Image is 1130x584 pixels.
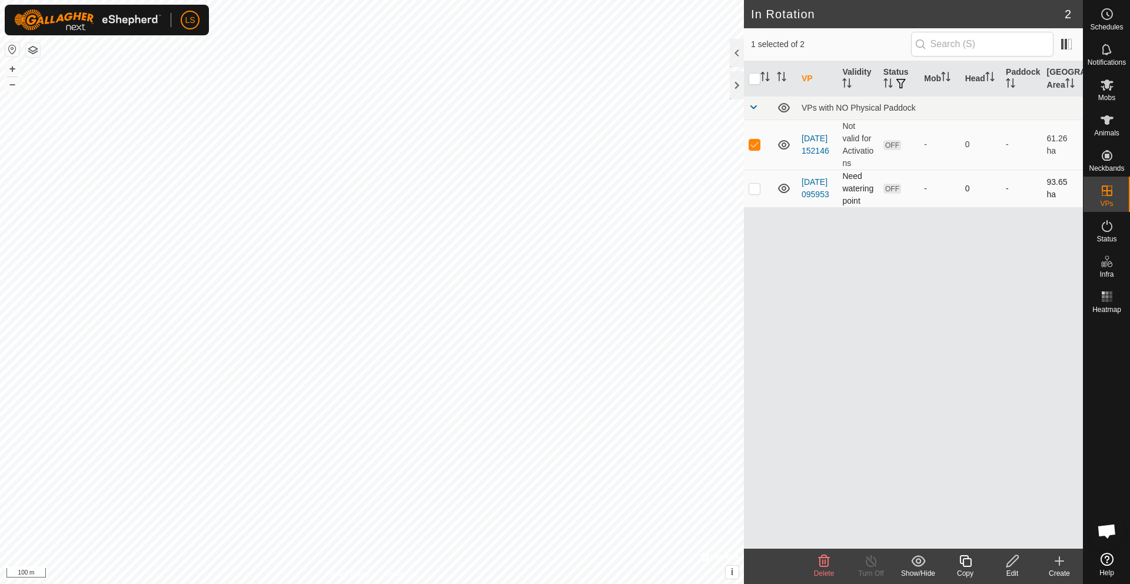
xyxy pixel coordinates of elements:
[1001,120,1042,170] td: -
[802,177,829,199] a: [DATE] 095953
[777,74,786,83] p-sorticon: Activate to sort
[1088,59,1126,66] span: Notifications
[1096,235,1116,243] span: Status
[837,120,878,170] td: Not valid for Activations
[1100,200,1113,207] span: VPs
[1089,513,1125,549] div: Open chat
[1042,120,1083,170] td: 61.26 ha
[1099,569,1114,576] span: Help
[989,568,1036,579] div: Edit
[1089,165,1124,172] span: Neckbands
[883,80,893,89] p-sorticon: Activate to sort
[797,61,837,97] th: VP
[1090,24,1123,31] span: Schedules
[5,42,19,57] button: Reset Map
[1099,271,1114,278] span: Infra
[941,74,950,83] p-sorticon: Activate to sort
[1042,170,1083,207] td: 93.65 ha
[1001,170,1042,207] td: -
[384,569,418,579] a: Contact Us
[911,32,1053,57] input: Search (S)
[325,569,370,579] a: Privacy Policy
[1001,61,1042,97] th: Paddock
[1084,548,1130,581] a: Help
[1092,306,1121,313] span: Heatmap
[837,61,878,97] th: Validity
[751,38,911,51] span: 1 selected of 2
[726,566,739,579] button: i
[185,14,195,26] span: LS
[895,568,942,579] div: Show/Hide
[814,569,835,578] span: Delete
[14,9,161,31] img: Gallagher Logo
[842,80,852,89] p-sorticon: Activate to sort
[760,74,770,83] p-sorticon: Activate to sort
[960,170,1001,207] td: 0
[1065,5,1071,23] span: 2
[883,184,901,194] span: OFF
[26,43,40,57] button: Map Layers
[1065,80,1075,89] p-sorticon: Activate to sort
[883,140,901,150] span: OFF
[1098,94,1115,101] span: Mobs
[919,61,960,97] th: Mob
[985,74,995,83] p-sorticon: Activate to sort
[1006,80,1015,89] p-sorticon: Activate to sort
[731,567,733,577] span: i
[960,120,1001,170] td: 0
[1042,61,1083,97] th: [GEOGRAPHIC_DATA] Area
[802,134,829,155] a: [DATE] 152146
[847,568,895,579] div: Turn Off
[1036,568,1083,579] div: Create
[5,77,19,91] button: –
[837,170,878,207] td: Need watering point
[751,7,1065,21] h2: In Rotation
[5,62,19,76] button: +
[924,138,955,151] div: -
[924,182,955,195] div: -
[1094,130,1119,137] span: Animals
[879,61,919,97] th: Status
[942,568,989,579] div: Copy
[802,103,1078,112] div: VPs with NO Physical Paddock
[960,61,1001,97] th: Head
